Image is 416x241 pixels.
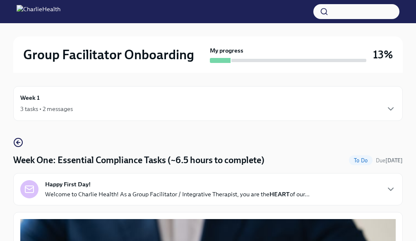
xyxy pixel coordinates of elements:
[269,190,290,198] strong: HEART
[23,46,194,63] h2: Group Facilitator Onboarding
[20,105,73,113] div: 3 tasks • 2 messages
[349,157,373,164] span: To Do
[385,157,403,164] strong: [DATE]
[373,47,393,62] h3: 13%
[45,180,91,188] strong: Happy First Day!
[376,157,403,164] span: Due
[20,93,40,102] h6: Week 1
[17,5,60,18] img: CharlieHealth
[210,46,243,55] strong: My progress
[45,190,310,198] p: Welcome to Charlie Health! As a Group Facilitator / Integrative Therapist, you are the of our...
[13,154,265,166] h4: Week One: Essential Compliance Tasks (~6.5 hours to complete)
[376,157,403,164] span: September 1st, 2025 09:00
